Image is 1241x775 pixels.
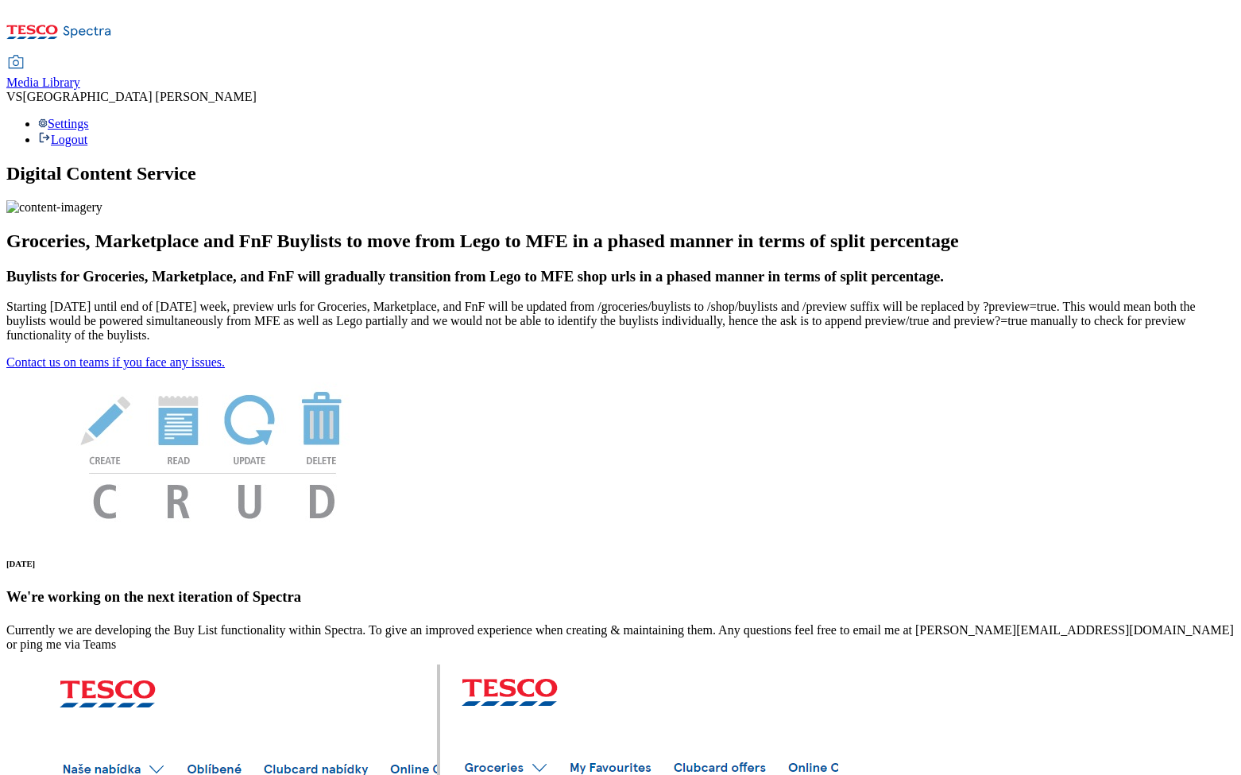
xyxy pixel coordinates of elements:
[6,90,22,103] span: VS
[6,559,1235,568] h6: [DATE]
[6,163,1235,184] h1: Digital Content Service
[6,370,419,536] img: News Image
[6,355,225,369] a: Contact us on teams if you face any issues.
[6,588,1235,606] h3: We're working on the next iteration of Spectra
[6,231,1235,252] h2: Groceries, Marketplace and FnF Buylists to move from Lego to MFE in a phased manner in terms of s...
[22,90,256,103] span: [GEOGRAPHIC_DATA] [PERSON_NAME]
[6,268,1235,285] h3: Buylists for Groceries, Marketplace, and FnF will gradually transition from Lego to MFE shop urls...
[38,133,87,146] a: Logout
[38,117,89,130] a: Settings
[6,300,1235,343] p: Starting [DATE] until end of [DATE] week, preview urls for Groceries, Marketplace, and FnF will b...
[6,200,102,215] img: content-imagery
[6,623,1235,652] p: Currently we are developing the Buy List functionality within Spectra. To give an improved experi...
[6,76,80,89] span: Media Library
[6,56,80,90] a: Media Library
